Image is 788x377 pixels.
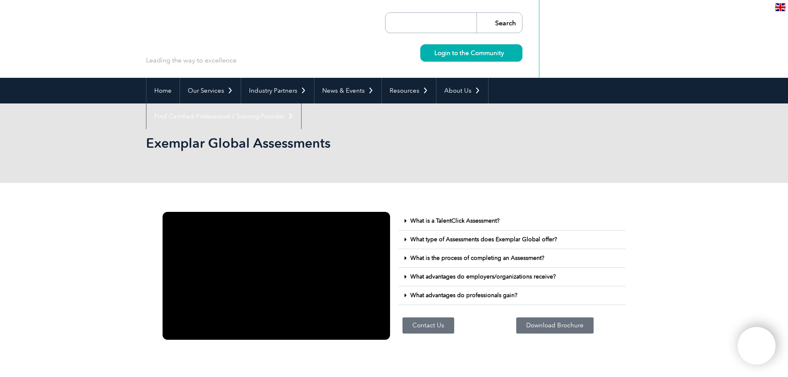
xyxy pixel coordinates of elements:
[398,286,626,305] div: What advantages do professionals gain?
[410,255,544,262] a: What is the process of completing an Assessment?
[146,78,180,103] a: Home
[398,212,626,231] div: What is a TalentClick Assessment?
[410,273,556,280] a: What advantages do employers/organizations receive?
[314,78,381,103] a: News & Events
[382,78,436,103] a: Resources
[410,292,517,299] a: What advantages do professionals gain?
[516,317,594,334] a: Download Brochure
[477,13,522,33] input: Search
[775,3,786,11] img: en
[398,231,626,249] div: What type of Assessments does Exemplar Global offer?
[504,50,508,55] img: svg+xml;nitro-empty-id=MzY5OjIyMw==-1;base64,PHN2ZyB2aWV3Qm94PSIwIDAgMTEgMTEiIHdpZHRoPSIxMSIgaGVp...
[146,56,237,65] p: Leading the way to excellence
[746,336,767,356] img: svg+xml;nitro-empty-id=MTk2NDoxMTY=-1;base64,PHN2ZyB2aWV3Qm94PSIwIDAgNDAwIDQwMCIgd2lkdGg9IjQwMCIg...
[436,78,488,103] a: About Us
[398,249,626,268] div: What is the process of completing an Assessment?
[410,236,557,243] a: What type of Assessments does Exemplar Global offer?
[412,322,444,329] span: Contact Us
[402,317,454,334] a: Contact Us
[398,268,626,286] div: What advantages do employers/organizations receive?
[146,137,493,150] h2: Exemplar Global Assessments
[420,44,522,62] a: Login to the Community
[180,78,241,103] a: Our Services
[526,322,584,329] span: Download Brochure
[241,78,314,103] a: Industry Partners
[410,217,500,224] a: What is a TalentClick Assessment?
[146,103,301,129] a: Find Certified Professional / Training Provider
